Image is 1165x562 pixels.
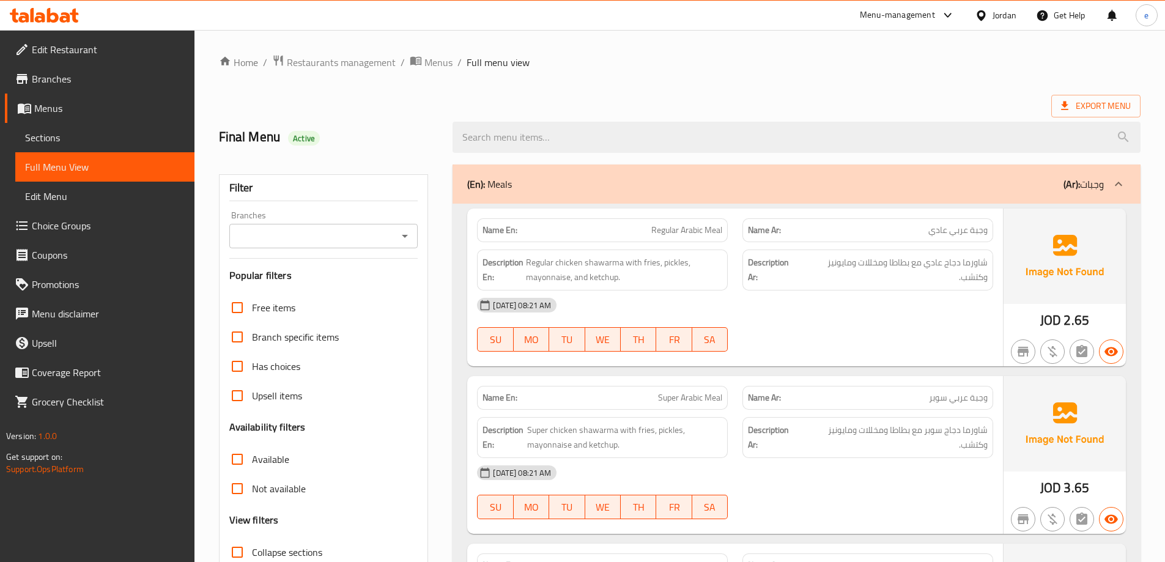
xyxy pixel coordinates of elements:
[32,248,185,262] span: Coupons
[1063,308,1089,332] span: 2.65
[1004,376,1126,471] img: Ae5nvW7+0k+MAAAAAElFTkSuQmCC
[488,300,556,311] span: [DATE] 08:21 AM
[467,177,512,191] p: Meals
[229,420,306,434] h3: Availability filters
[5,358,194,387] a: Coverage Report
[661,331,687,349] span: FR
[483,224,517,237] strong: Name En:
[527,423,722,453] span: Super chicken shawarma with fries, pickles, mayonnaise and ketchup.
[1040,308,1061,332] span: JOD
[252,452,289,467] span: Available
[697,498,723,516] span: SA
[656,495,692,519] button: FR
[621,327,656,352] button: TH
[1070,507,1094,531] button: Not has choices
[1099,339,1123,364] button: Available
[219,55,258,70] a: Home
[554,331,580,349] span: TU
[585,495,621,519] button: WE
[483,423,525,453] strong: Description En:
[219,128,438,146] h2: Final Menu
[483,391,517,404] strong: Name En:
[32,336,185,350] span: Upsell
[929,391,988,404] span: وجبة عربي سوبر
[5,387,194,416] a: Grocery Checklist
[1070,339,1094,364] button: Not has choices
[5,211,194,240] a: Choice Groups
[590,498,616,516] span: WE
[1099,507,1123,531] button: Available
[32,394,185,409] span: Grocery Checklist
[32,277,185,292] span: Promotions
[1063,476,1089,500] span: 3.65
[526,255,722,285] span: Regular chicken shawarma with fries, pickles, mayonnaise, and ketchup.
[38,428,57,444] span: 1.0.0
[32,72,185,86] span: Branches
[25,160,185,174] span: Full Menu View
[626,331,651,349] span: TH
[514,495,549,519] button: MO
[697,331,723,349] span: SA
[272,54,396,70] a: Restaurants management
[483,255,523,285] strong: Description En:
[483,331,508,349] span: SU
[219,54,1141,70] nav: breadcrumb
[621,495,656,519] button: TH
[34,101,185,116] span: Menus
[549,327,585,352] button: TU
[477,495,513,519] button: SU
[252,300,295,315] span: Free items
[1040,507,1065,531] button: Purchased item
[32,306,185,321] span: Menu disclaimer
[748,423,799,453] strong: Description Ar:
[6,449,62,465] span: Get support on:
[5,94,194,123] a: Menus
[514,327,549,352] button: MO
[287,55,396,70] span: Restaurants management
[288,133,320,144] span: Active
[519,331,544,349] span: MO
[626,498,651,516] span: TH
[5,240,194,270] a: Coupons
[1040,339,1065,364] button: Purchased item
[477,327,513,352] button: SU
[457,55,462,70] li: /
[748,255,799,285] strong: Description Ar:
[483,498,508,516] span: SU
[993,9,1016,22] div: Jordan
[32,365,185,380] span: Coverage Report
[424,55,453,70] span: Menus
[5,35,194,64] a: Edit Restaurant
[6,428,36,444] span: Version:
[656,327,692,352] button: FR
[519,498,544,516] span: MO
[1011,339,1035,364] button: Not branch specific item
[802,423,988,453] span: شاورما دجاج سوبر مع بطاطا ومخللات ومايونيز وكتشب.
[410,54,453,70] a: Menus
[658,391,722,404] span: Super Arabic Meal
[453,165,1141,204] div: (En): Meals(Ar):وجبات
[25,130,185,145] span: Sections
[585,327,621,352] button: WE
[928,224,988,237] span: وجبة عربي عادي
[651,224,722,237] span: Regular Arabic Meal
[467,55,530,70] span: Full menu view
[252,388,302,403] span: Upsell items
[263,55,267,70] li: /
[25,189,185,204] span: Edit Menu
[1004,209,1126,304] img: Ae5nvW7+0k+MAAAAAElFTkSuQmCC
[692,495,728,519] button: SA
[32,218,185,233] span: Choice Groups
[401,55,405,70] li: /
[229,268,418,283] h3: Popular filters
[1063,175,1080,193] b: (Ar):
[229,175,418,201] div: Filter
[590,331,616,349] span: WE
[554,498,580,516] span: TU
[661,498,687,516] span: FR
[748,391,781,404] strong: Name Ar:
[252,330,339,344] span: Branch specific items
[5,270,194,299] a: Promotions
[15,152,194,182] a: Full Menu View
[453,122,1141,153] input: search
